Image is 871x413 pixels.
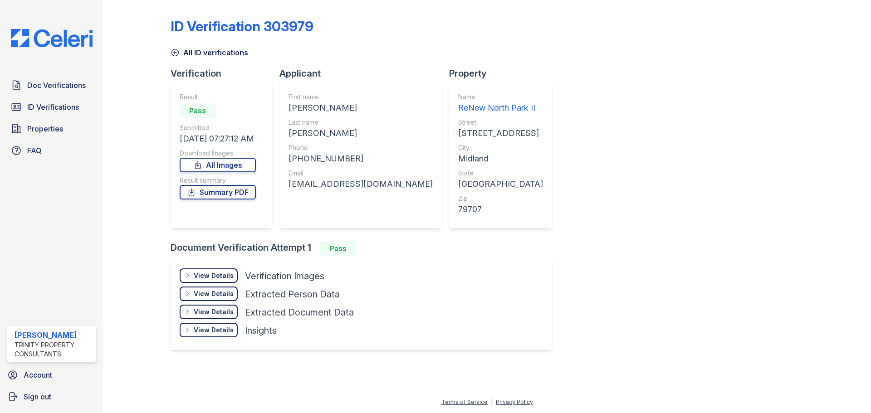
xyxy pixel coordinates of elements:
div: Midland [458,152,543,165]
div: Extracted Document Data [245,306,354,319]
div: [PERSON_NAME] [15,330,93,340]
span: ID Verifications [27,102,79,112]
div: Zip [458,194,543,203]
div: | [491,398,493,405]
a: Doc Verifications [7,76,96,94]
div: State [458,169,543,178]
div: Street [458,118,543,127]
div: Submitted [180,123,256,132]
div: View Details [194,307,234,316]
div: Email [289,169,433,178]
a: Properties [7,120,96,138]
div: [PERSON_NAME] [289,127,433,140]
div: ReNew North Park II [458,102,543,114]
div: Trinity Property Consultants [15,340,93,359]
div: [DATE] 07:27:12 AM [180,132,256,145]
a: ID Verifications [7,98,96,116]
a: Terms of Service [441,398,488,405]
div: Phone [289,143,433,152]
div: Document Verification Attempt 1 [171,241,559,256]
div: Result summary [180,176,256,185]
span: Account [24,369,52,380]
div: Applicant [279,67,449,80]
a: Account [4,366,100,384]
div: [PHONE_NUMBER] [289,152,433,165]
div: Last name [289,118,433,127]
a: FAQ [7,141,96,160]
div: Pass [180,103,216,118]
div: Verification Images [245,270,324,282]
span: Sign out [24,391,51,402]
span: FAQ [27,145,42,156]
a: All ID verifications [171,47,248,58]
span: Doc Verifications [27,80,86,91]
div: First name [289,92,433,102]
a: Sign out [4,388,100,406]
div: Result [180,92,256,102]
div: Extracted Person Data [245,288,340,301]
div: Name [458,92,543,102]
div: [GEOGRAPHIC_DATA] [458,178,543,190]
div: Verification [171,67,279,80]
div: ID Verification 303979 [171,18,313,34]
a: Privacy Policy [496,398,533,405]
div: Insights [245,324,277,337]
div: 79707 [458,203,543,216]
div: View Details [194,326,234,335]
div: [PERSON_NAME] [289,102,433,114]
a: Summary PDF [180,185,256,199]
a: All Images [180,158,256,172]
div: View Details [194,271,234,280]
img: CE_Logo_Blue-a8612792a0a2168367f1c8372b55b34899dd931a85d93a1a3d3e32e68fde9ad4.png [4,29,100,47]
div: Pass [320,241,357,256]
div: Property [449,67,559,80]
div: [STREET_ADDRESS] [458,127,543,140]
a: Name ReNew North Park II [458,92,543,114]
div: [EMAIL_ADDRESS][DOMAIN_NAME] [289,178,433,190]
div: City [458,143,543,152]
div: View Details [194,289,234,298]
span: Properties [27,123,63,134]
div: Download Images [180,149,256,158]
